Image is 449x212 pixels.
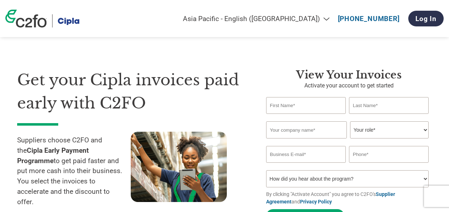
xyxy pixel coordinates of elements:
div: Inavlid Phone Number [349,163,429,167]
div: Inavlid Email Address [266,163,346,167]
div: Invalid company name or company name is too long [266,139,429,143]
img: c2fo logo [5,10,47,27]
h1: Get your Cipla invoices paid early with C2FO [17,69,245,115]
select: Title/Role [350,121,429,138]
input: Your company name* [266,121,347,138]
p: Suppliers choose C2FO and the to get paid faster and put more cash into their business. You selec... [17,135,131,207]
div: Invalid first name or first name is too long [266,115,346,118]
a: Log In [408,11,444,26]
input: Phone* [349,146,429,163]
input: Last Name* [349,97,429,114]
input: First Name* [266,97,346,114]
p: Activate your account to get started [266,81,432,90]
a: [PHONE_NUMBER] [338,15,400,23]
img: supply chain worker [131,132,227,202]
img: Cipla [58,14,79,27]
input: Invalid Email format [266,146,346,163]
a: Privacy Policy [300,199,332,205]
div: Invalid last name or last name is too long [349,115,429,118]
strong: Cipla Early Payment Programme [17,146,89,165]
p: By clicking "Activate Account" you agree to C2FO's and [266,191,432,206]
h3: View your invoices [266,69,432,81]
